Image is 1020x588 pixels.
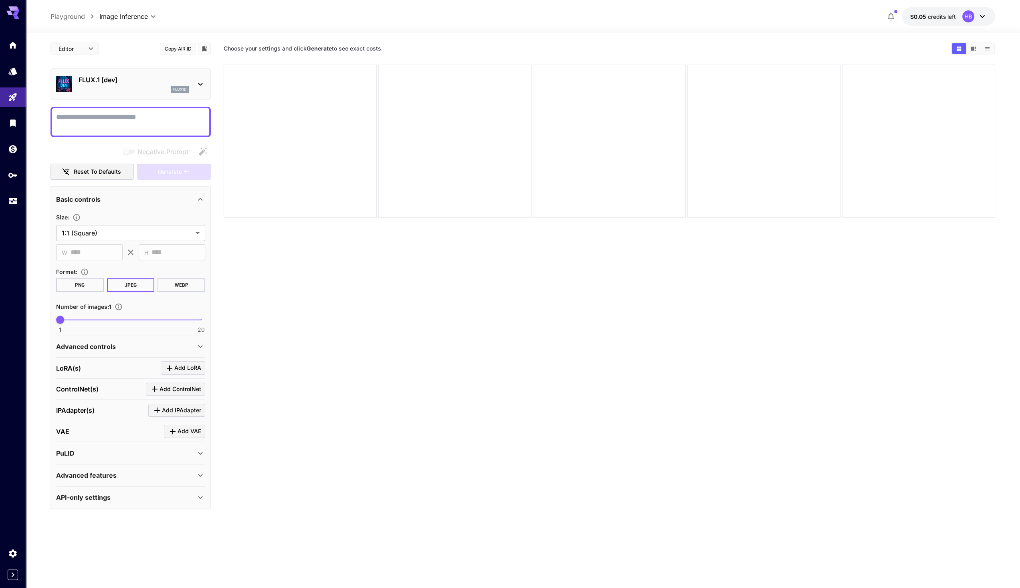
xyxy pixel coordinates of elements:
[966,43,980,54] button: Show images in video view
[121,146,195,156] span: Negative prompts are not compatible with the selected model.
[59,45,83,53] span: Editor
[77,268,92,276] button: Choose the file format for the output image.
[56,342,116,351] p: Advanced controls
[56,303,111,310] span: Number of images : 1
[224,45,383,52] span: Choose your settings and click to see exact costs.
[164,425,205,438] button: Click to add VAE
[8,548,18,558] div: Settings
[8,196,18,206] div: Usage
[56,363,81,373] p: LoRA(s)
[307,45,332,52] b: Generate
[8,92,18,102] div: Playground
[158,278,205,292] button: WEBP
[160,384,201,394] span: Add ControlNet
[137,147,188,156] span: Negative Prompt
[8,66,18,76] div: Models
[962,10,974,22] div: HB
[56,195,101,204] p: Basic controls
[174,363,201,373] span: Add LoRA
[8,170,18,180] div: API Keys
[201,44,208,53] button: Add to library
[928,13,956,20] span: credits left
[56,384,99,394] p: ControlNet(s)
[56,488,205,507] div: API-only settings
[56,427,69,436] p: VAE
[50,12,99,21] nav: breadcrumb
[160,43,196,55] button: Copy AIR ID
[56,190,205,209] div: Basic controls
[56,444,205,463] div: PuLID
[50,164,134,180] button: Reset to defaults
[980,43,994,54] button: Show images in list view
[62,228,192,238] span: 1:1 (Square)
[902,7,995,26] button: $0.05HB
[178,426,201,436] span: Add VAE
[951,43,995,55] div: Show images in grid viewShow images in video viewShow images in list view
[144,248,148,257] span: H
[8,118,18,128] div: Library
[79,75,189,85] p: FLUX.1 [dev]
[910,12,956,21] div: $0.05
[161,361,205,375] button: Click to add LoRA
[62,248,67,257] span: W
[56,268,77,275] span: Format :
[56,448,75,458] p: PuLID
[59,326,61,334] span: 1
[56,466,205,485] div: Advanced features
[56,406,95,415] p: IPAdapter(s)
[56,493,111,502] p: API-only settings
[50,12,85,21] a: Playground
[56,214,69,221] span: Size :
[162,406,201,416] span: Add IPAdapter
[56,337,205,356] div: Advanced controls
[173,87,187,92] p: flux1d
[198,326,205,334] span: 20
[8,40,18,50] div: Home
[56,278,104,292] button: PNG
[910,13,928,20] span: $0.05
[111,303,126,311] button: Specify how many images to generate in a single request. Each image generation will be charged se...
[99,12,148,21] span: Image Inference
[146,383,205,396] button: Click to add ControlNet
[952,43,966,54] button: Show images in grid view
[69,213,84,221] button: Adjust the dimensions of the generated image by specifying its width and height in pixels, or sel...
[148,404,205,417] button: Click to add IPAdapter
[56,72,205,96] div: FLUX.1 [dev]flux1d
[8,144,18,154] div: Wallet
[107,278,155,292] button: JPEG
[8,570,18,580] button: Expand sidebar
[56,470,117,480] p: Advanced features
